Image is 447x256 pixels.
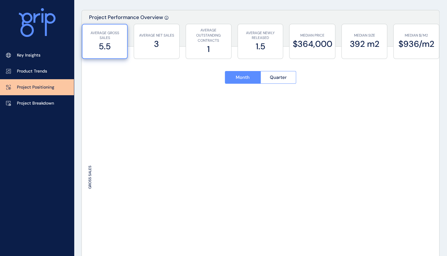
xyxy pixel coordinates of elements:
[17,100,54,106] p: Project Breakdown
[17,84,54,90] p: Project Positioning
[85,31,124,41] p: AVERAGE GROSS SALES
[397,33,436,38] p: MEDIAN $/M2
[189,43,228,55] label: 1
[17,68,47,74] p: Product Trends
[241,31,280,41] p: AVERAGE NEWLY RELEASED
[89,14,163,46] p: Project Performance Overview
[137,33,176,38] p: AVERAGE NET SALES
[85,41,124,52] label: 5.5
[17,52,40,58] p: Key Insights
[189,28,228,43] p: AVERAGE OUTSTANDING CONTRACTS
[241,41,280,52] label: 1.5
[292,38,332,50] label: $364,000
[292,33,332,38] p: MEDIAN PRICE
[137,38,176,50] label: 3
[345,38,384,50] label: 392 m2
[345,33,384,38] p: MEDIAN SIZE
[397,38,436,50] label: $936/m2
